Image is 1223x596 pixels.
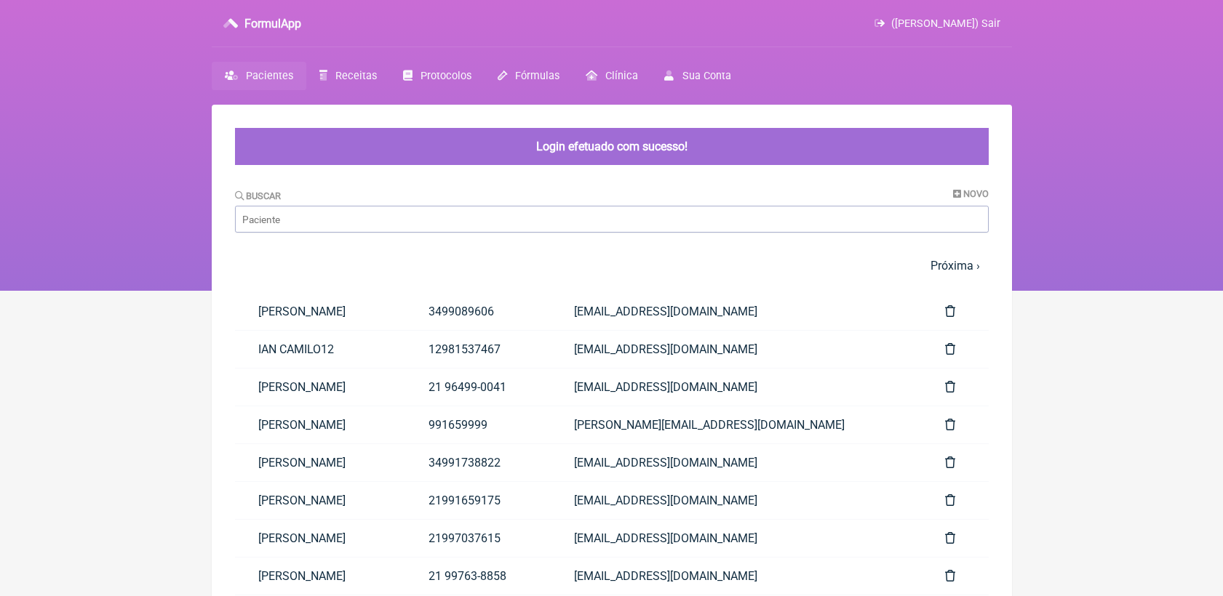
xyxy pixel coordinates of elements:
[551,520,922,557] a: [EMAIL_ADDRESS][DOMAIN_NAME]
[405,293,551,330] a: 3499089606
[682,70,731,82] span: Sua Conta
[235,128,989,165] div: Login efetuado com sucesso!
[244,17,301,31] h3: FormulApp
[421,70,471,82] span: Protocolos
[235,406,405,443] a: [PERSON_NAME]
[405,331,551,368] a: 12981537467
[485,62,573,90] a: Fórmulas
[235,250,989,281] nav: pager
[235,369,405,406] a: [PERSON_NAME]
[963,188,989,199] span: Novo
[235,557,405,595] a: [PERSON_NAME]
[551,331,922,368] a: [EMAIL_ADDRESS][DOMAIN_NAME]
[931,259,980,273] a: Próxima ›
[235,331,405,368] a: IAN CAMILO12
[246,70,293,82] span: Pacientes
[405,369,551,406] a: 21 96499-0041
[551,482,922,519] a: [EMAIL_ADDRESS][DOMAIN_NAME]
[335,70,377,82] span: Receitas
[551,557,922,595] a: [EMAIL_ADDRESS][DOMAIN_NAME]
[235,520,405,557] a: [PERSON_NAME]
[405,444,551,481] a: 34991738822
[390,62,485,90] a: Protocolos
[551,293,922,330] a: [EMAIL_ADDRESS][DOMAIN_NAME]
[875,17,1000,30] a: ([PERSON_NAME]) Sair
[953,188,989,199] a: Novo
[651,62,744,90] a: Sua Conta
[515,70,559,82] span: Fórmulas
[405,557,551,595] a: 21 99763-8858
[235,190,282,201] label: Buscar
[551,369,922,406] a: [EMAIL_ADDRESS][DOMAIN_NAME]
[573,62,651,90] a: Clínica
[405,520,551,557] a: 21997037615
[235,293,405,330] a: [PERSON_NAME]
[605,70,638,82] span: Clínica
[235,444,405,481] a: [PERSON_NAME]
[405,406,551,443] a: 991659999
[551,406,922,443] a: [PERSON_NAME][EMAIL_ADDRESS][DOMAIN_NAME]
[306,62,390,90] a: Receitas
[405,482,551,519] a: 21991659175
[212,62,306,90] a: Pacientes
[235,206,989,233] input: Paciente
[551,444,922,481] a: [EMAIL_ADDRESS][DOMAIN_NAME]
[891,17,1000,30] span: ([PERSON_NAME]) Sair
[235,482,405,519] a: [PERSON_NAME]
